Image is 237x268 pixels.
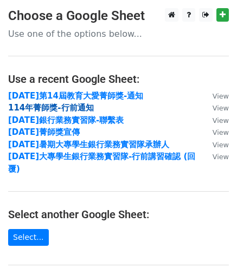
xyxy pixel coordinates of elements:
div: 聊天小工具 [183,216,237,268]
a: 114年菁師獎-行前通知 [8,103,94,113]
small: View [213,104,229,112]
a: View [202,91,229,101]
h4: Select another Google Sheet: [8,208,229,221]
a: Select... [8,229,49,246]
a: View [202,140,229,149]
small: View [213,141,229,149]
small: View [213,92,229,100]
a: View [202,127,229,137]
h4: Use a recent Google Sheet: [8,73,229,86]
h3: Choose a Google Sheet [8,8,229,24]
p: Use one of the options below... [8,28,229,40]
small: View [213,116,229,125]
iframe: Chat Widget [183,216,237,268]
a: [DATE]銀行業務實習隊-聯繫表 [8,115,124,125]
a: View [202,103,229,113]
small: View [213,128,229,136]
a: View [202,115,229,125]
a: View [202,152,229,161]
a: [DATE]大專學生銀行業務實習隊-行前講習確認 (回覆) [8,152,195,174]
a: [DATE]暑期大專學生銀行業務實習隊承辦人 [8,140,169,149]
small: View [213,153,229,161]
a: [DATE]第14屆教育大愛菁師獎-通知 [8,91,143,101]
a: [DATE]菁師獎宣傳 [8,127,80,137]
